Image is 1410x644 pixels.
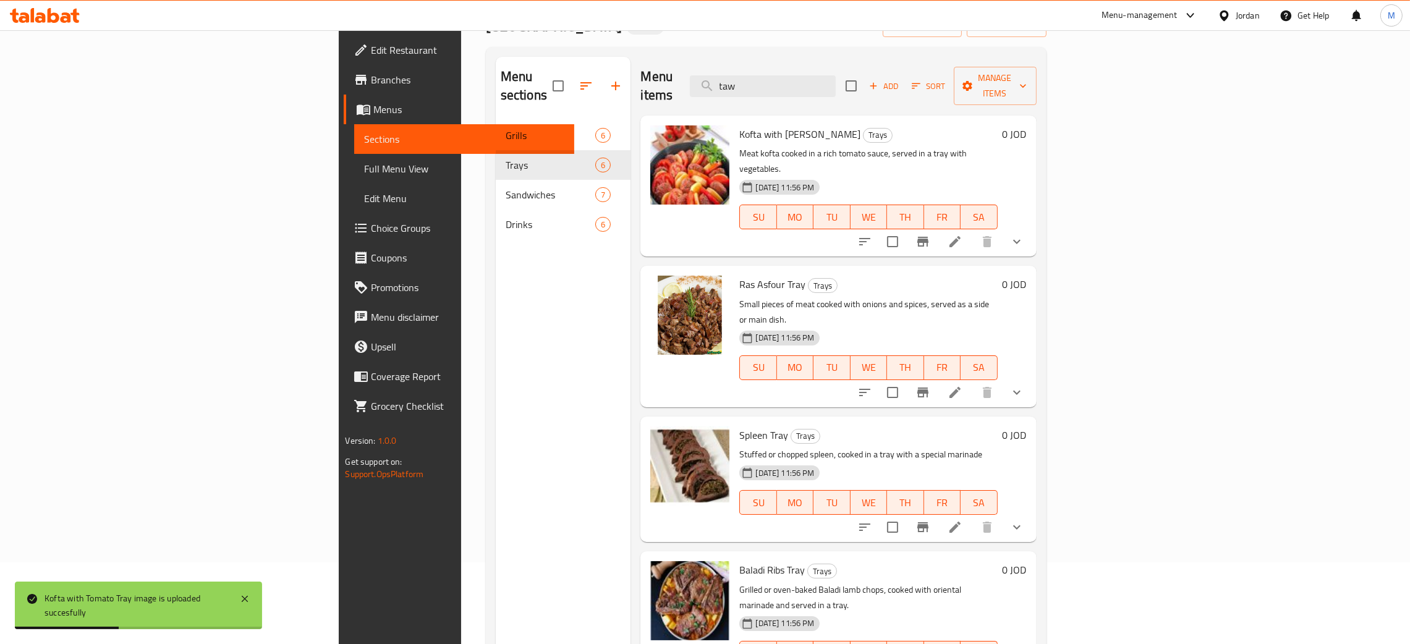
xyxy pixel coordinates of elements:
[777,355,813,380] button: MO
[856,358,882,376] span: WE
[364,191,564,206] span: Edit Menu
[929,358,956,376] span: FR
[791,429,820,443] span: Trays
[739,582,997,613] p: Grilled or oven-baked Baladi lamb chops, cooked with oriental marinade and served in a tray.
[966,494,992,512] span: SA
[745,494,771,512] span: SU
[924,205,961,229] button: FR
[880,379,906,405] span: Select to update
[690,75,836,97] input: search
[880,229,906,255] span: Select to update
[961,490,997,515] button: SA
[856,494,882,512] span: WE
[745,358,771,376] span: SU
[1009,385,1024,400] svg: Show Choices
[344,332,574,362] a: Upsell
[596,159,610,171] span: 6
[739,205,776,229] button: SU
[371,339,564,354] span: Upsell
[904,77,954,96] span: Sort items
[739,125,860,143] span: Kofta with [PERSON_NAME]
[601,71,631,101] button: Add section
[1002,378,1032,407] button: show more
[887,490,924,515] button: TH
[506,128,596,143] div: Grills
[908,227,938,256] button: Branch-specific-item
[966,208,992,226] span: SA
[373,102,564,117] span: Menus
[1003,125,1027,143] h6: 0 JOD
[1002,227,1032,256] button: show more
[545,73,571,99] span: Select all sections
[596,130,610,142] span: 6
[344,302,574,332] a: Menu disclaimer
[782,494,809,512] span: MO
[595,187,611,202] div: items
[808,564,836,578] span: Trays
[867,79,901,93] span: Add
[1236,9,1260,22] div: Jordan
[818,208,845,226] span: TU
[345,454,402,470] span: Get support on:
[364,161,564,176] span: Full Menu View
[739,426,788,444] span: Spleen Tray
[650,125,729,205] img: Kofta with Tomato Tray
[948,234,962,249] a: Edit menu item
[750,617,819,629] span: [DATE] 11:56 PM
[344,95,574,124] a: Menus
[371,310,564,324] span: Menu disclaimer
[354,124,574,154] a: Sections
[777,490,813,515] button: MO
[344,391,574,421] a: Grocery Checklist
[750,467,819,479] span: [DATE] 11:56 PM
[344,65,574,95] a: Branches
[496,210,631,239] div: Drinks6
[371,250,564,265] span: Coupons
[813,355,850,380] button: TU
[924,490,961,515] button: FR
[571,71,601,101] span: Sort sections
[506,187,596,202] span: Sandwiches
[818,494,845,512] span: TU
[739,490,776,515] button: SU
[782,358,809,376] span: MO
[739,447,997,462] p: Stuffed or chopped spleen, cooked in a tray with a special marinade
[850,227,880,256] button: sort-choices
[887,355,924,380] button: TH
[371,43,564,57] span: Edit Restaurant
[777,205,813,229] button: MO
[924,355,961,380] button: FR
[782,208,809,226] span: MO
[977,18,1037,33] span: export
[371,72,564,87] span: Branches
[750,182,819,193] span: [DATE] 11:56 PM
[1003,426,1027,444] h6: 0 JOD
[344,243,574,273] a: Coupons
[948,385,962,400] a: Edit menu item
[892,358,919,376] span: TH
[864,128,892,142] span: Trays
[595,158,611,172] div: items
[496,121,631,150] div: Grills6
[596,189,610,201] span: 7
[818,358,845,376] span: TU
[354,184,574,213] a: Edit Menu
[354,154,574,184] a: Full Menu View
[964,70,1027,101] span: Manage items
[961,205,997,229] button: SA
[739,146,997,177] p: Meat kofta cooked in a rich tomato sauce, served in a tray with vegetables.
[371,369,564,384] span: Coverage Report
[739,561,805,579] span: Baladi Ribs Tray
[364,132,564,146] span: Sections
[739,355,776,380] button: SU
[893,18,952,33] span: import
[892,208,919,226] span: TH
[650,426,729,506] img: Spleen Tray
[912,79,946,93] span: Sort
[344,213,574,243] a: Choice Groups
[596,219,610,231] span: 6
[344,273,574,302] a: Promotions
[506,158,596,172] span: Trays
[813,490,850,515] button: TU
